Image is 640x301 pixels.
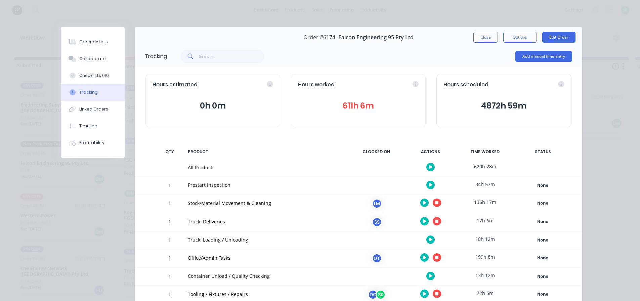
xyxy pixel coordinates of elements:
div: 17h 6m [460,213,510,228]
div: STATUS [514,145,571,159]
div: None [519,236,567,245]
div: 72h 5m [460,286,510,301]
div: Linked Orders [79,106,108,112]
div: SS [372,217,382,227]
span: Hours worked [298,81,335,89]
button: 611h 6m [298,99,419,112]
div: DC [368,290,378,300]
div: Tracking [79,89,98,95]
div: 136h 17m [460,195,510,210]
div: None [519,272,567,281]
div: None [519,254,567,262]
div: 1 [160,196,180,213]
button: Linked Orders [61,101,125,118]
div: None [519,181,567,190]
div: Prestart Inspection [188,181,343,188]
button: Tracking [61,84,125,101]
input: Search... [199,50,264,63]
button: Collaborate [61,50,125,67]
div: 1 [160,214,180,231]
button: Options [503,32,537,43]
div: TIME WORKED [460,145,510,159]
button: Order details [61,34,125,50]
div: All Products [188,164,343,171]
div: QTY [160,145,180,159]
div: Tracking [145,52,167,60]
div: PRODUCT [184,145,347,159]
div: Tooling / Fixtures / Repairs [188,291,343,298]
div: Timeline [79,123,97,129]
div: Profitability [79,140,104,146]
span: Falcon Engineering 95 Pty Ltd [338,34,414,41]
div: 34h 57m [460,177,510,192]
div: Truck: Loading / Unloading [188,236,343,243]
button: Profitability [61,134,125,151]
div: 1 [160,250,180,267]
div: 1 [160,178,180,194]
button: Timeline [61,118,125,134]
button: None [518,272,567,281]
div: ACTIONS [406,145,456,159]
div: 199h 8m [460,249,510,264]
button: None [518,181,567,190]
div: 1 [160,232,180,249]
span: Order #6174 - [303,34,338,41]
div: Checklists 0/0 [79,73,109,79]
button: Checklists 0/0 [61,67,125,84]
div: CLOCKED ON [351,145,401,159]
div: Container Unload / Quality Checking [188,272,343,279]
button: Add manual time entry [515,51,572,62]
div: 13h 12m [460,268,510,283]
div: 620h 28m [460,159,510,174]
div: Stock/Material Movement & Cleaning [188,200,343,207]
button: Close [473,32,498,43]
span: Hours scheduled [443,81,488,89]
button: None [518,235,567,245]
div: 1 [160,269,180,285]
button: 4872h 59m [443,99,564,112]
div: None [519,217,567,226]
div: Office/Admin Tasks [188,254,343,261]
div: 18h 12m [460,231,510,247]
div: None [519,290,567,299]
button: None [518,253,567,263]
div: SK [376,290,386,300]
div: Truck: Deliveries [188,218,343,225]
span: Hours estimated [153,81,198,89]
div: DT [372,253,382,263]
div: LM [372,199,382,209]
button: None [518,217,567,226]
button: None [518,290,567,299]
button: Edit Order [542,32,575,43]
div: Order details [79,39,108,45]
button: None [518,199,567,208]
div: None [519,199,567,208]
button: 0h 0m [153,99,273,112]
div: Collaborate [79,56,106,62]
